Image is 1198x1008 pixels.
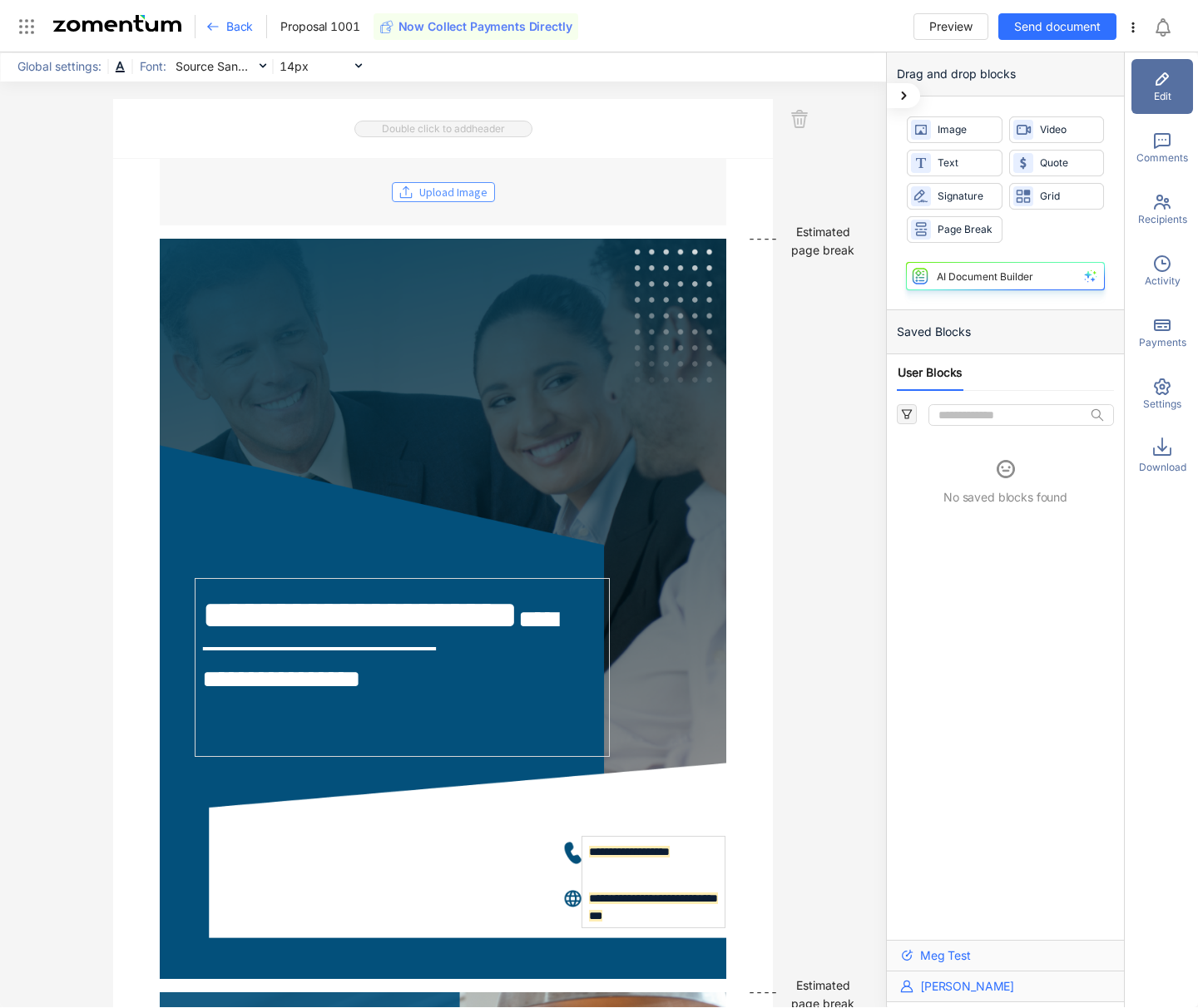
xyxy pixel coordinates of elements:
span: Global settings: [12,57,106,76]
span: 14px [279,54,362,79]
span: Activity [1145,274,1181,289]
span: Now Collect Payments Directly [399,18,572,35]
button: Send document [998,13,1116,40]
div: Quote [1009,150,1105,176]
div: Activity [1131,244,1193,299]
div: Recipients [1131,182,1193,237]
div: Video [1009,116,1105,143]
span: Preview [929,17,973,36]
div: Saved Blocks [887,310,1124,354]
span: Edit [1154,89,1171,104]
span: User Blocks [898,364,963,381]
div: page break [791,241,854,259]
div: AI Document Builder [937,270,1033,283]
div: Grid [1009,183,1105,210]
span: Upload Image [419,183,488,201]
span: No saved blocks found [943,489,1067,506]
div: Comments [1131,121,1193,175]
span: Grid [1040,189,1097,205]
span: Quote [1040,156,1097,171]
span: Proposal 1001 [280,18,359,35]
button: Upload Image [392,182,495,202]
div: Image [907,116,1002,143]
span: Recipients [1138,212,1187,227]
div: Estimated [796,976,850,995]
div: Text [907,150,1002,176]
span: Settings [1143,397,1181,412]
span: Font: [134,57,171,76]
div: Settings [1131,367,1193,422]
div: Download [1131,428,1193,483]
div: Notifications [1153,7,1186,46]
div: Drag and drop blocks [887,52,1124,96]
span: Back [226,18,253,35]
button: Preview [913,13,988,40]
span: Download [1139,460,1186,475]
div: Page Break [907,216,1002,243]
div: Payments [1131,305,1193,360]
img: Zomentum Logo [53,15,181,32]
span: Page Break [938,222,994,238]
span: Text [938,156,994,171]
span: [PERSON_NAME] [920,978,1014,995]
span: Double click to add header [354,121,532,137]
span: Source Sans Pro [175,54,266,79]
button: Now Collect Payments Directly [374,13,579,40]
div: Signature [907,183,1002,210]
div: ---- [748,230,778,266]
span: Meg Test [920,947,971,964]
span: Signature [938,189,994,205]
button: filter [897,404,917,424]
span: filter [901,408,913,420]
span: Image [938,122,994,138]
div: Estimated [796,223,850,241]
span: Payments [1139,335,1186,350]
span: Video [1040,122,1097,138]
div: Edit [1131,59,1193,114]
span: Send document [1014,17,1101,36]
span: Comments [1136,151,1188,166]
